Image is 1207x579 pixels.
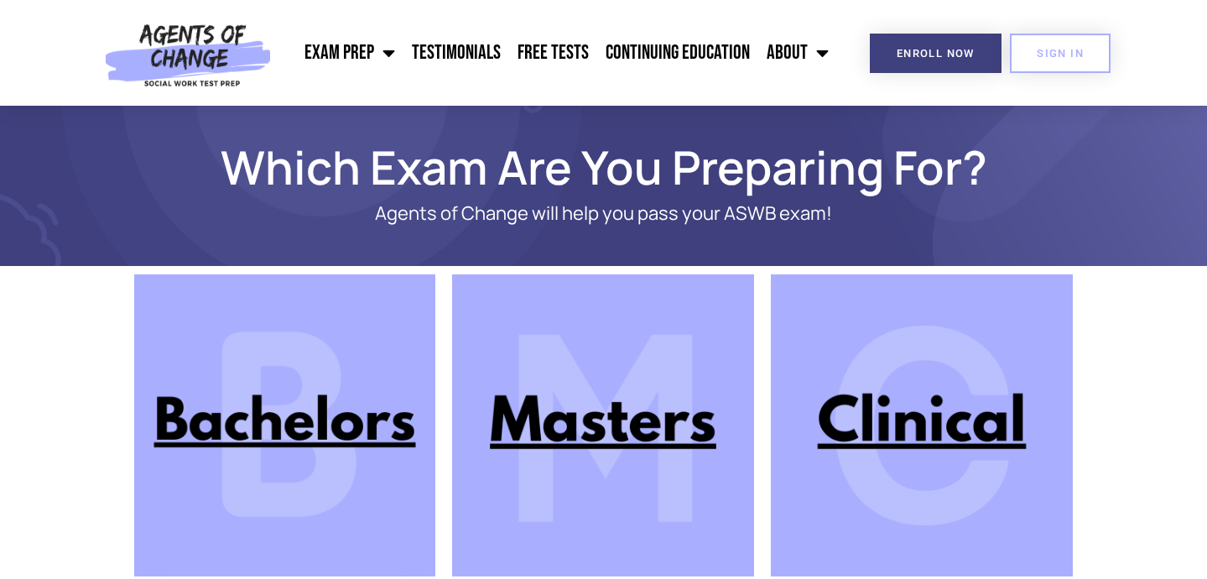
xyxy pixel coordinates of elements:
[279,32,837,74] nav: Menu
[1037,48,1084,59] span: SIGN IN
[597,32,758,74] a: Continuing Education
[126,148,1082,186] h1: Which Exam Are You Preparing For?
[897,48,975,59] span: Enroll Now
[758,32,837,74] a: About
[1010,34,1111,73] a: SIGN IN
[193,203,1015,224] p: Agents of Change will help you pass your ASWB exam!
[296,32,403,74] a: Exam Prep
[509,32,597,74] a: Free Tests
[403,32,509,74] a: Testimonials
[870,34,1001,73] a: Enroll Now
